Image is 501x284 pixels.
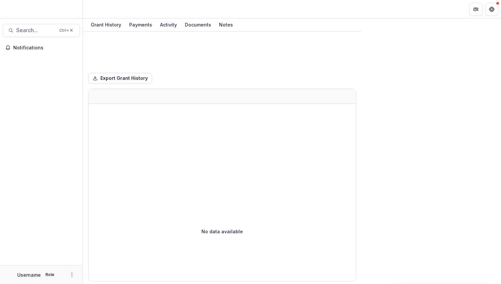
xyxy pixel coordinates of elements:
div: Documents [182,20,214,29]
span: Notifications [13,45,77,51]
p: Username [17,271,41,278]
a: Payments [127,19,155,31]
a: Activity [157,19,180,31]
div: Notes [216,20,236,29]
button: Search... [3,24,80,37]
button: Notifications [3,42,80,53]
button: Partners [469,3,482,16]
a: Documents [182,19,214,31]
span: Search... [16,27,55,33]
a: Notes [216,19,236,31]
div: Grant History [88,20,124,29]
div: Payments [127,20,155,29]
a: Grant History [88,19,124,31]
p: No data available [201,228,243,235]
p: Role [43,272,56,278]
div: Ctrl + K [58,27,74,34]
div: Activity [157,20,180,29]
button: More [68,271,76,279]
button: Get Help [485,3,498,16]
button: Export Grant History [88,73,152,84]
